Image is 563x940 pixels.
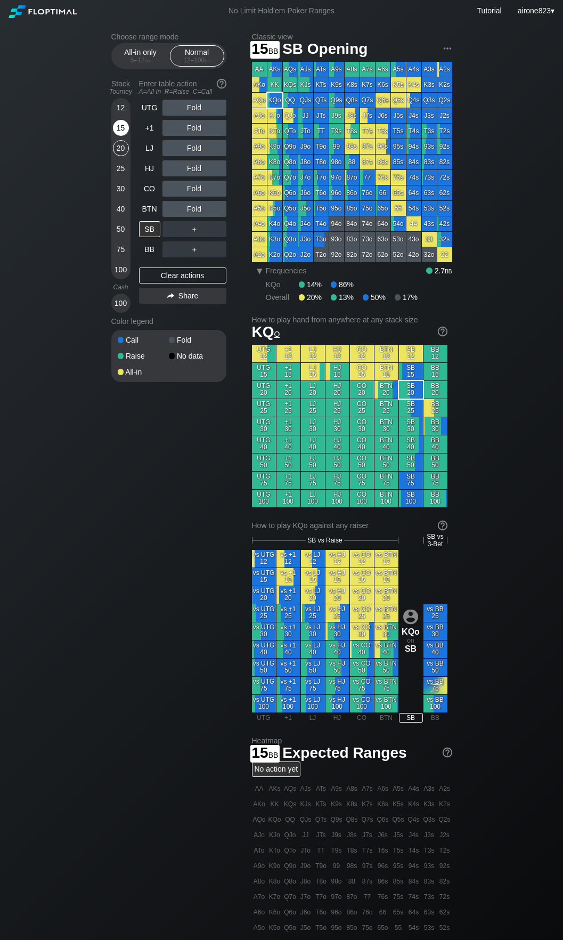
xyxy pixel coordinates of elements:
div: 83o [345,232,360,247]
div: Fold [162,120,226,136]
div: Cash [107,283,135,291]
div: +1 40 [276,435,300,453]
div: A9o [252,139,267,154]
div: A=All-in R=Raise C=Call [139,88,226,95]
div: Q5o [283,201,298,216]
div: 87o [345,170,360,185]
div: UTG 15 [252,363,276,380]
div: 93s [422,139,437,154]
div: KQo [267,93,282,108]
h2: Classic view [252,33,452,41]
div: 13% [331,293,363,302]
span: airone823 [518,6,551,15]
div: 12 – 100 [175,56,219,64]
div: AQo [252,93,267,108]
div: J8o [298,155,313,169]
div: 94o [329,216,344,231]
div: K5s [391,77,406,92]
div: QJo [283,108,298,123]
div: J2s [437,108,452,123]
div: 5 – 12 [118,56,163,64]
div: CO 25 [350,399,374,417]
div: T2s [437,124,452,139]
img: ellipsis.fd386fe8.svg [442,43,453,54]
div: UTG 20 [252,381,276,399]
div: K9s [329,77,344,92]
div: 87s [360,155,375,169]
div: Q2o [283,247,298,262]
div: BB 15 [423,363,447,380]
span: 15 [250,41,280,59]
div: 50 [113,221,129,237]
div: ▾ [253,264,267,277]
div: K6s [376,77,390,92]
div: A3s [422,62,437,77]
div: SB [139,221,160,237]
div: J6o [298,185,313,200]
div: KQs [283,77,298,92]
div: J5o [298,201,313,216]
div: T8s [345,124,360,139]
div: SB 30 [399,417,423,435]
div: J7s [360,108,375,123]
div: 42o [406,247,421,262]
div: J3s [422,108,437,123]
div: Color legend [111,313,226,330]
img: help.32db89a4.svg [437,520,448,531]
div: 86% [331,280,354,289]
div: Enter table action [139,75,226,100]
span: KQ [252,323,280,340]
div: K7o [267,170,282,185]
div: 25 [113,160,129,176]
div: BTN 20 [374,381,398,399]
div: K4s [406,77,421,92]
div: 14% [299,280,331,289]
div: LJ 15 [301,363,325,380]
div: 84s [406,155,421,169]
div: K3o [267,232,282,247]
div: K2s [437,77,452,92]
div: QTo [283,124,298,139]
div: Call [118,336,169,344]
div: 52o [391,247,406,262]
div: K4o [267,216,282,231]
img: share.864f2f62.svg [167,293,174,299]
div: J4o [298,216,313,231]
div: KJo [267,108,282,123]
div: 75 [113,241,129,257]
div: KTo [267,124,282,139]
div: A7s [360,62,375,77]
div: 43s [422,216,437,231]
div: Q7o [283,170,298,185]
div: HJ 30 [325,417,349,435]
div: 86o [345,185,360,200]
div: UTG 40 [252,435,276,453]
div: 82o [345,247,360,262]
div: A8s [345,62,360,77]
div: 65o [376,201,390,216]
div: CO [139,181,160,197]
div: Q5s [391,93,406,108]
div: SB 25 [399,399,423,417]
div: T4o [314,216,329,231]
div: ＋ [162,221,226,237]
div: LJ 25 [301,399,325,417]
div: HJ 50 [325,453,349,471]
div: 88 [345,155,360,169]
div: Clear actions [139,268,226,283]
div: 40 [113,201,129,217]
div: A9s [329,62,344,77]
div: 76o [360,185,375,200]
div: ▾ [515,5,556,17]
div: Raise [118,352,169,360]
div: A2s [437,62,452,77]
div: 32o [422,247,437,262]
div: T6s [376,124,390,139]
div: 62o [376,247,390,262]
div: Q3o [283,232,298,247]
div: 15 [113,120,129,136]
div: K6o [267,185,282,200]
div: A3o [252,232,267,247]
div: 20% [299,293,331,302]
div: Q9o [283,139,298,154]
